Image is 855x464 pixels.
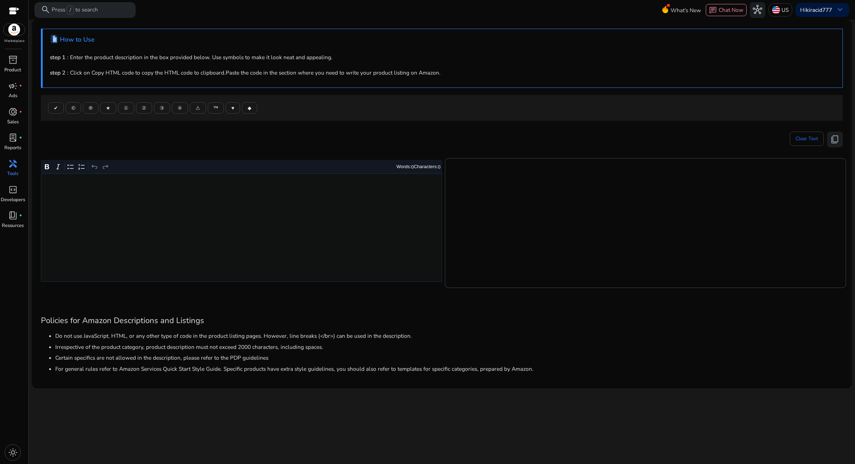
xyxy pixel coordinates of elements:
span: ④ [178,104,182,112]
li: Irrespective of the product category, product description must not exceed 2000 characters, includ... [55,343,843,351]
p: Marketplace [4,38,24,44]
h3: Policies for Amazon Descriptions and Listings [41,316,843,325]
b: step 2 [50,69,65,76]
p: US [781,4,789,16]
span: ✔ [54,104,58,112]
div: Editor toolbar [41,160,442,174]
button: ™ [208,102,224,114]
span: ⚠ [196,104,200,112]
button: ① [118,102,134,114]
span: search [41,5,50,14]
div: Rich Text Editor. Editing area: main. Press Alt+0 for help. [41,174,442,282]
p: : Click on Copy HTML code to copy the HTML code to clipboard.Paste the code in the section where ... [50,68,835,77]
span: donut_small [8,107,18,117]
p: Developers [1,197,25,204]
div: Words: Characters: [396,162,441,171]
p: Hi [800,7,832,13]
span: © [71,104,75,112]
span: chat [709,6,717,14]
span: ♥ [231,104,234,112]
button: ◆ [242,102,257,114]
p: : Enter the product description in the box provided below. Use symbols to make it look neat and a... [50,53,835,61]
span: fiber_manual_record [19,214,22,217]
span: Clear Text [795,132,818,146]
button: ✔ [48,102,64,114]
span: hub [753,5,762,14]
p: Ads [9,93,17,100]
span: code_blocks [8,185,18,194]
li: Certain specifics are not allowed in the description, please refer to the PDP guidelines [55,354,843,362]
b: step 1 [50,53,65,61]
li: Do not use JavaScript, HTML, or any other type of code in the product listing pages. However, lin... [55,332,843,340]
p: Tools [7,170,18,177]
span: Chat Now [719,6,743,14]
span: handyman [8,159,18,169]
p: Reports [4,145,21,152]
p: Press to search [52,6,98,14]
button: hub [750,2,766,18]
span: ® [89,104,93,112]
span: ① [124,104,128,112]
button: Clear Text [790,132,824,146]
label: 0 [438,164,440,169]
span: campaign [8,81,18,91]
span: fiber_manual_record [19,84,22,87]
button: ★ [100,102,116,114]
button: ④ [172,102,188,114]
span: ③ [160,104,164,112]
button: ⚠ [190,102,206,114]
button: © [66,102,81,114]
button: ③ [154,102,170,114]
span: inventory_2 [8,55,18,65]
span: book_4 [8,211,18,220]
span: ◆ [248,104,252,112]
p: Resources [2,222,24,229]
span: lab_profile [8,133,18,142]
span: fiber_manual_record [19,136,22,139]
span: ② [142,104,146,112]
p: Sales [7,119,19,126]
span: fiber_manual_record [19,110,22,114]
span: / [67,6,74,14]
button: chatChat Now [706,4,746,16]
span: ★ [106,104,111,112]
button: ® [83,102,98,114]
li: For general rules refer to Amazon Services Quick Start Style Guide. Specific products have extra ... [55,365,843,373]
b: kiracid777 [806,6,832,14]
button: ♥ [226,102,240,114]
span: light_mode [8,448,18,457]
img: amazon.svg [4,24,25,35]
span: keyboard_arrow_down [835,5,845,14]
span: What's New [671,4,701,16]
p: Product [4,67,21,74]
button: ② [136,102,152,114]
label: 0 [411,164,414,169]
h4: How to Use [60,36,94,43]
img: us.svg [772,6,780,14]
span: ™ [213,104,218,112]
